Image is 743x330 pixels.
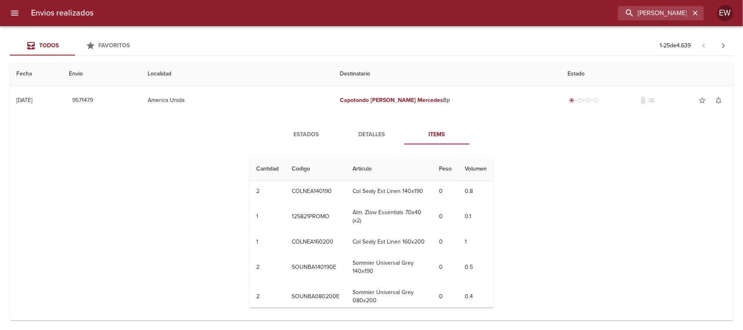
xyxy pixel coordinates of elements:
input: buscar [618,6,690,20]
span: notifications_none [714,96,723,104]
th: Estado [561,62,733,86]
th: Destinatario [333,62,561,86]
td: COLNEA160200 [285,231,346,252]
td: 1 [250,231,285,252]
button: Agregar a favoritos [694,92,710,109]
p: 1 - 25 de 4.639 [660,42,691,50]
th: Envio [62,62,141,86]
button: menu [5,3,24,23]
td: Bp [333,86,561,115]
td: Alm. Zlow Essentials 70x40 (x2) [346,202,433,231]
span: star_border [698,96,706,104]
td: 2 [250,252,285,282]
td: 0.1 [458,202,493,231]
td: Sommier Universal Grey 140x190 [346,252,433,282]
th: Codigo [285,157,346,181]
span: Estados [279,130,334,140]
th: Cantidad [250,157,285,181]
span: radio_button_unchecked [577,98,582,103]
td: 0 [432,252,458,282]
td: 0.5 [458,252,493,282]
span: 9571479 [72,95,93,106]
span: Pagina siguiente [714,36,733,55]
span: radio_button_unchecked [594,98,599,103]
span: radio_button_unchecked [586,98,590,103]
td: Col Sealy Est Linen 140x190 [346,181,433,202]
div: Tabs Envios [10,36,140,55]
em: Capotondo [340,97,369,104]
h6: Envios realizados [31,7,93,20]
div: [DATE] [16,97,32,104]
span: radio_button_checked [569,98,574,103]
button: Activar notificaciones [710,92,727,109]
td: 0 [432,181,458,202]
td: 2 [250,181,285,202]
th: Volumen [458,157,493,181]
span: No tiene documentos adjuntos [639,96,647,104]
div: Abrir información de usuario [717,5,733,21]
th: Peso [432,157,458,181]
td: 2 [250,282,285,311]
td: SOUNBA080200E [285,282,346,311]
span: Items [409,130,465,140]
td: 0 [432,231,458,252]
span: Detalles [344,130,399,140]
td: 0 [432,202,458,231]
td: 0.8 [458,181,493,202]
em: Mercedes [417,97,443,104]
span: Todos [39,42,59,49]
td: 1 [458,231,493,252]
td: 0.4 [458,282,493,311]
td: America Unida [141,86,333,115]
th: Articulo [346,157,433,181]
div: Tabs detalle de guia [274,125,470,144]
td: Sommier Universal Grey 080x200 [346,282,433,311]
td: 125821PROMO [285,202,346,231]
td: SOUNBA140190E [285,252,346,282]
td: Col Sealy Est Linen 160x200 [346,231,433,252]
span: Favoritos [99,42,130,49]
span: Pagina anterior [694,41,714,49]
table: Tabla de Items [250,157,494,311]
div: Generado [568,96,600,104]
span: No tiene pedido asociado [647,96,655,104]
div: EW [717,5,733,21]
th: Localidad [141,62,333,86]
td: COLNEA140190 [285,181,346,202]
th: Fecha [10,62,62,86]
td: 0 [432,282,458,311]
td: 1 [250,202,285,231]
em: [PERSON_NAME] [370,97,416,104]
button: 9571479 [69,93,96,108]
